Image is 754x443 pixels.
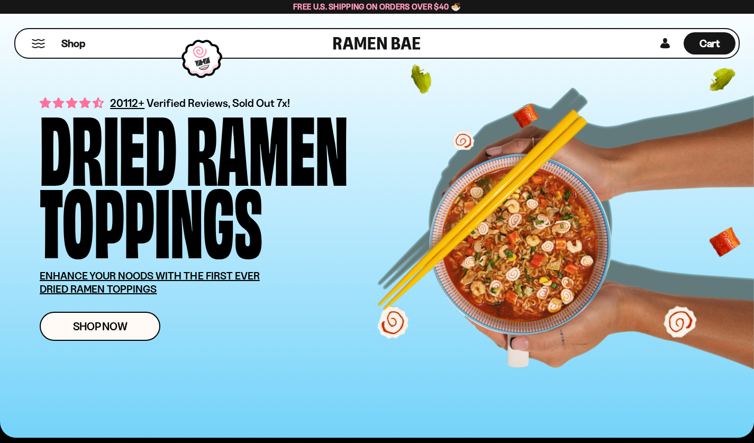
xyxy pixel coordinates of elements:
[40,269,260,295] u: ENHANCE YOUR NOODS WITH THE FIRST EVER DRIED RAMEN TOPPINGS
[700,37,720,50] span: Cart
[31,39,46,48] button: Mobile Menu Trigger
[73,321,128,332] span: Shop Now
[293,2,461,12] span: Free U.S. Shipping on Orders over $40 🍜
[684,29,735,58] a: Cart
[40,181,262,254] div: Toppings
[61,37,85,51] span: Shop
[40,109,177,181] div: Dried
[61,32,85,55] a: Shop
[186,109,348,181] div: Ramen
[40,312,160,341] a: Shop Now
